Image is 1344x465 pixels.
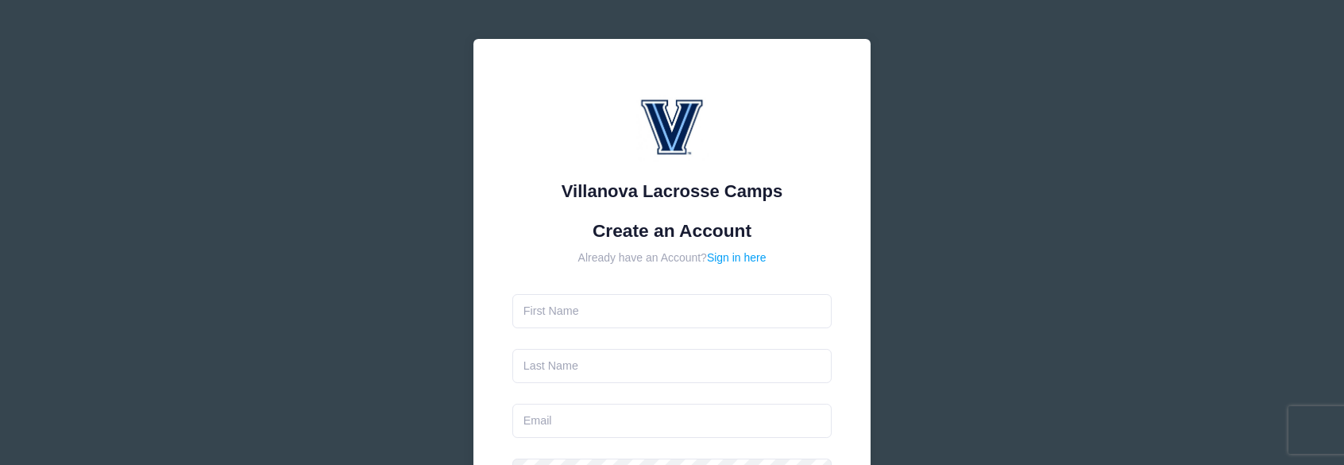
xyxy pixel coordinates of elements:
[512,294,832,328] input: First Name
[512,250,832,266] div: Already have an Account?
[624,78,720,173] img: Villanova Lacrosse Camps
[512,220,832,242] h1: Create an Account
[512,404,832,438] input: Email
[512,178,832,204] div: Villanova Lacrosse Camps
[707,251,767,264] a: Sign in here
[512,349,832,383] input: Last Name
